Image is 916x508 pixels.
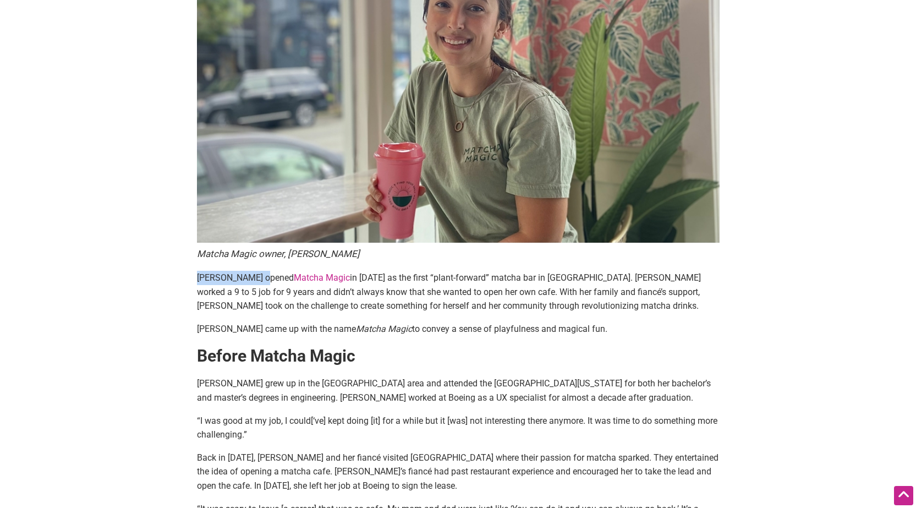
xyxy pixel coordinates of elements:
[197,324,356,334] span: [PERSON_NAME] came up with the name
[197,452,718,491] span: Back in [DATE], [PERSON_NAME] and her fiancé visited [GEOGRAPHIC_DATA] where their passion for ma...
[197,248,360,259] em: Matcha Magic owner, [PERSON_NAME]
[412,324,607,334] span: to convey a sense of playfulness and magical fun.
[197,272,701,311] span: [PERSON_NAME] opened in [DATE] as the first “plant-forward” matcha bar in [GEOGRAPHIC_DATA]. [PER...
[356,324,412,334] span: Matcha Magic
[294,272,350,283] a: Matcha Magic
[197,346,355,365] strong: Before Matcha Magic
[197,416,717,440] span: “I was good at my job, I could[‘ve] kept doing [it] for a while but it [was] not interesting ther...
[894,486,913,505] div: Scroll Back to Top
[197,378,711,403] span: [PERSON_NAME] grew up in the [GEOGRAPHIC_DATA] area and attended the [GEOGRAPHIC_DATA][US_STATE] ...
